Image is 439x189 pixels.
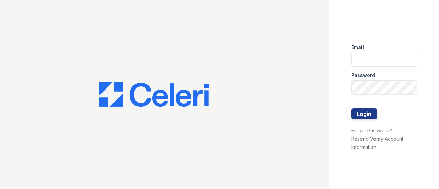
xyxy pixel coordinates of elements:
button: Login [351,108,377,119]
a: Resend Verify Account Information [351,136,403,150]
img: CE_Logo_Blue-a8612792a0a2168367f1c8372b55b34899dd931a85d93a1a3d3e32e68fde9ad4.png [99,82,209,107]
a: Forgot Password? [351,128,392,133]
label: Email [351,44,364,51]
label: Password [351,72,375,79]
